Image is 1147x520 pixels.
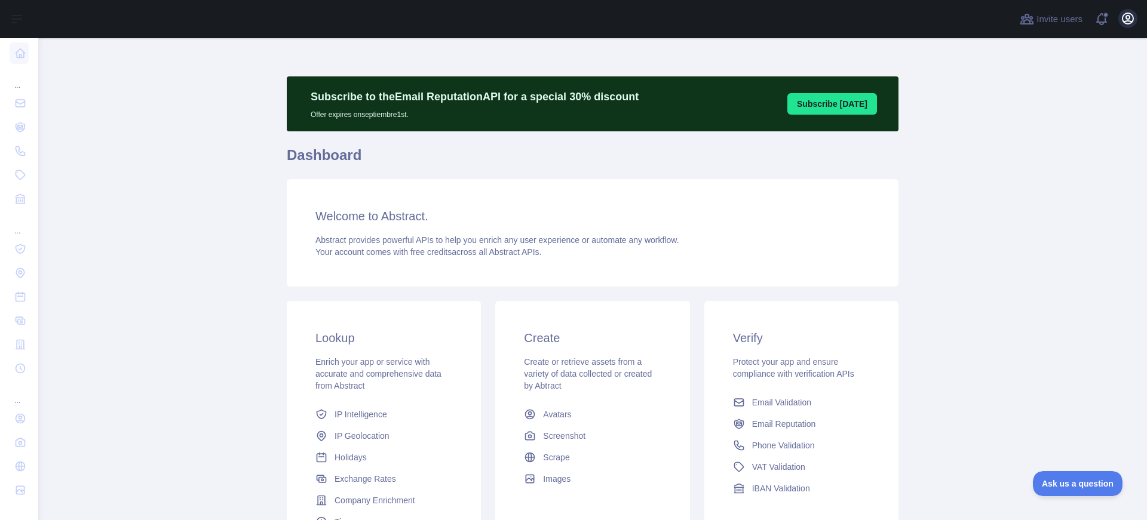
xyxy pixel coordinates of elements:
[311,105,639,119] p: Offer expires on septiembre 1st.
[543,451,569,463] span: Scrape
[311,468,457,490] a: Exchange Rates
[752,482,810,494] span: IBAN Validation
[543,473,571,485] span: Images
[524,357,652,390] span: Create or retrieve assets from a variety of data collected or created by Abtract
[10,381,29,405] div: ...
[335,451,367,463] span: Holidays
[733,357,854,379] span: Protect your app and ensure compliance with verification APIs
[728,392,875,413] a: Email Validation
[311,88,639,105] p: Subscribe to the Email Reputation API for a special 30 % discount
[315,235,679,245] span: Abstract provides powerful APIs to help you enrich any user experience or automate any workflow.
[311,447,457,468] a: Holidays
[752,439,815,451] span: Phone Validation
[335,430,390,442] span: IP Geolocation
[315,330,452,346] h3: Lookup
[752,461,805,473] span: VAT Validation
[787,93,877,115] button: Subscribe [DATE]
[728,413,875,435] a: Email Reputation
[287,146,898,174] h1: Dashboard
[315,208,870,224] h3: Welcome to Abstract.
[519,447,665,468] a: Scrape
[10,66,29,90] div: ...
[1033,471,1123,496] iframe: Toggle Customer Support
[519,425,665,447] a: Screenshot
[335,494,415,506] span: Company Enrichment
[315,357,441,390] span: Enrich your app or service with accurate and comprehensive data from Abstract
[1036,13,1082,26] span: Invite users
[543,430,585,442] span: Screenshot
[728,456,875,478] a: VAT Validation
[524,330,661,346] h3: Create
[311,404,457,425] a: IP Intelligence
[519,468,665,490] a: Images
[733,330,870,346] h3: Verify
[335,473,396,485] span: Exchange Rates
[315,247,541,257] span: Your account comes with across all Abstract APIs.
[311,490,457,511] a: Company Enrichment
[728,435,875,456] a: Phone Validation
[10,212,29,236] div: ...
[519,404,665,425] a: Avatars
[410,247,452,257] span: free credits
[728,478,875,499] a: IBAN Validation
[335,408,387,420] span: IP Intelligence
[752,396,811,408] span: Email Validation
[543,408,571,420] span: Avatars
[311,425,457,447] a: IP Geolocation
[752,418,816,430] span: Email Reputation
[1017,10,1085,29] button: Invite users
